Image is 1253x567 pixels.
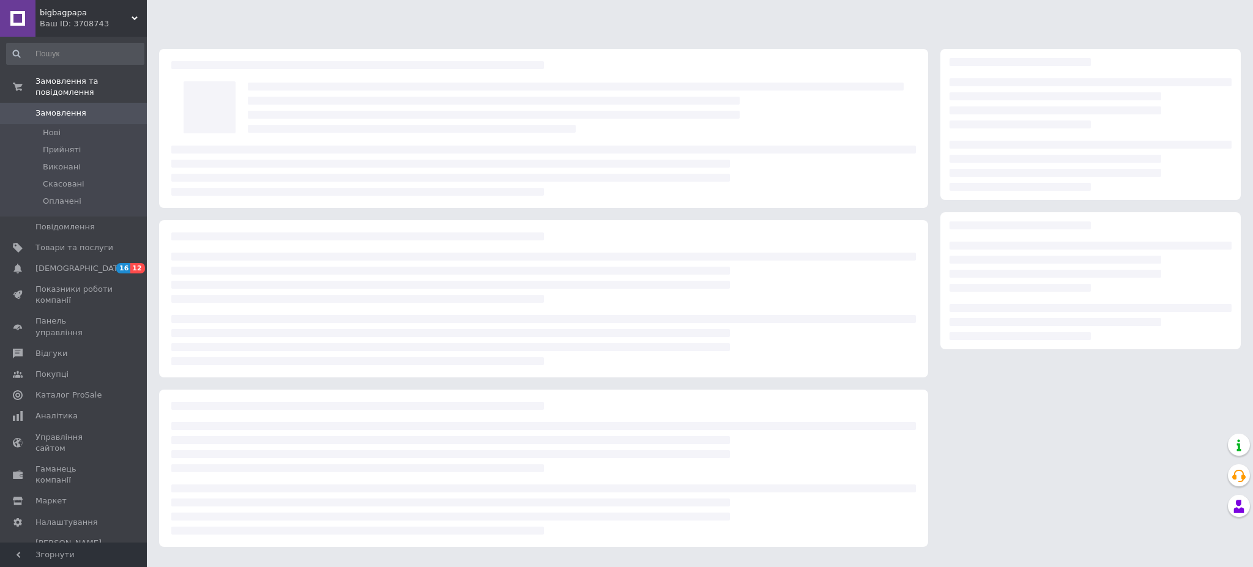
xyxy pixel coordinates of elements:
[35,464,113,486] span: Гаманець компанії
[40,18,147,29] div: Ваш ID: 3708743
[43,161,81,172] span: Виконані
[35,76,147,98] span: Замовлення та повідомлення
[35,410,78,421] span: Аналітика
[35,316,113,338] span: Панель управління
[40,7,132,18] span: bigbagpapa
[35,369,69,380] span: Покупці
[130,263,144,273] span: 12
[35,263,126,274] span: [DEMOGRAPHIC_DATA]
[35,432,113,454] span: Управління сайтом
[35,242,113,253] span: Товари та послуги
[43,179,84,190] span: Скасовані
[35,495,67,506] span: Маркет
[35,221,95,232] span: Повідомлення
[35,284,113,306] span: Показники роботи компанії
[43,144,81,155] span: Прийняті
[35,517,98,528] span: Налаштування
[35,390,102,401] span: Каталог ProSale
[35,108,86,119] span: Замовлення
[6,43,144,65] input: Пошук
[43,127,61,138] span: Нові
[43,196,81,207] span: Оплачені
[35,348,67,359] span: Відгуки
[116,263,130,273] span: 16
